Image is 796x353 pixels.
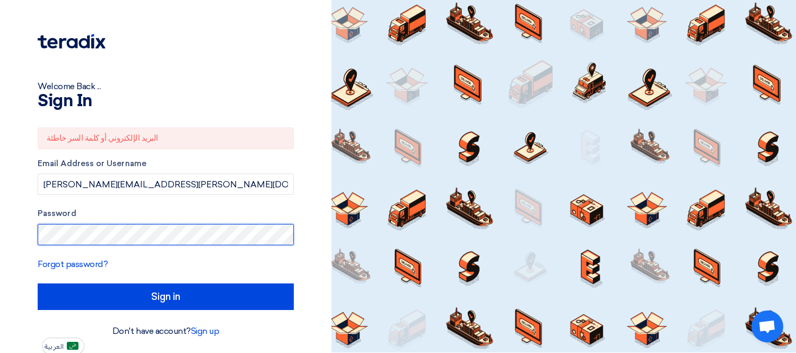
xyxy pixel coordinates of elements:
span: العربية [45,343,64,350]
div: Welcome Back ... [38,80,294,93]
div: Don't have account? [38,325,294,338]
input: Sign in [38,283,294,310]
a: Forgot password? [38,259,108,269]
h1: Sign In [38,93,294,110]
label: Password [38,208,294,220]
img: ar-AR.png [67,342,78,350]
img: Teradix logo [38,34,106,49]
input: Enter your business email or username [38,174,294,195]
div: Open chat [751,311,783,342]
label: Email Address or Username [38,158,294,170]
div: البريد الإلكتروني أو كلمة السر خاطئة [38,127,294,149]
a: Sign up [191,326,220,336]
